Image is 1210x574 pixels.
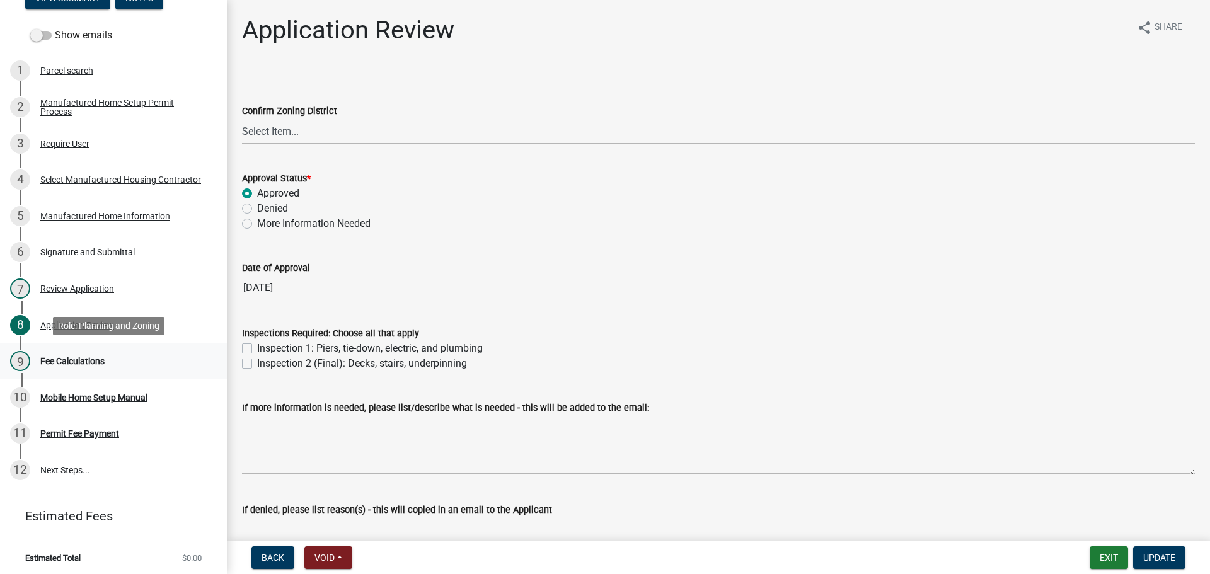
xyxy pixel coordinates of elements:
[1137,20,1152,35] i: share
[251,546,294,569] button: Back
[10,206,30,226] div: 5
[1090,546,1128,569] button: Exit
[242,175,311,183] label: Approval Status
[242,15,454,45] h1: Application Review
[40,429,119,438] div: Permit Fee Payment
[40,393,147,402] div: Mobile Home Setup Manual
[262,553,284,563] span: Back
[10,134,30,154] div: 3
[40,357,105,365] div: Fee Calculations
[40,212,170,221] div: Manufactured Home Information
[10,242,30,262] div: 6
[242,506,552,515] label: If denied, please list reason(s) - this will copied in an email to the Applicant
[1127,15,1192,40] button: shareShare
[40,321,114,330] div: Application Review
[257,186,299,201] label: Approved
[1133,546,1185,569] button: Update
[53,317,164,335] div: Role: Planning and Zoning
[10,460,30,480] div: 12
[40,175,201,184] div: Select Manufactured Housing Contractor
[314,553,335,563] span: Void
[25,554,81,562] span: Estimated Total
[10,351,30,371] div: 9
[242,107,337,116] label: Confirm Zoning District
[257,201,288,216] label: Denied
[40,98,207,116] div: Manufactured Home Setup Permit Process
[242,330,419,338] label: Inspections Required: Choose all that apply
[182,554,202,562] span: $0.00
[10,503,207,529] a: Estimated Fees
[10,60,30,81] div: 1
[30,28,112,43] label: Show emails
[40,284,114,293] div: Review Application
[10,278,30,299] div: 7
[1143,553,1175,563] span: Update
[304,546,352,569] button: Void
[1155,20,1182,35] span: Share
[10,169,30,190] div: 4
[242,264,310,273] label: Date of Approval
[242,404,649,413] label: If more information is needed, please list/describe what is needed - this will be added to the em...
[257,356,467,371] label: Inspection 2 (Final): Decks, stairs, underpinning
[40,66,93,75] div: Parcel search
[10,387,30,408] div: 10
[40,248,135,256] div: Signature and Submittal
[257,216,371,231] label: More Information Needed
[10,423,30,444] div: 11
[10,315,30,335] div: 8
[10,97,30,117] div: 2
[40,139,89,148] div: Require User
[257,341,483,356] label: Inspection 1: Piers, tie-down, electric, and plumbing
